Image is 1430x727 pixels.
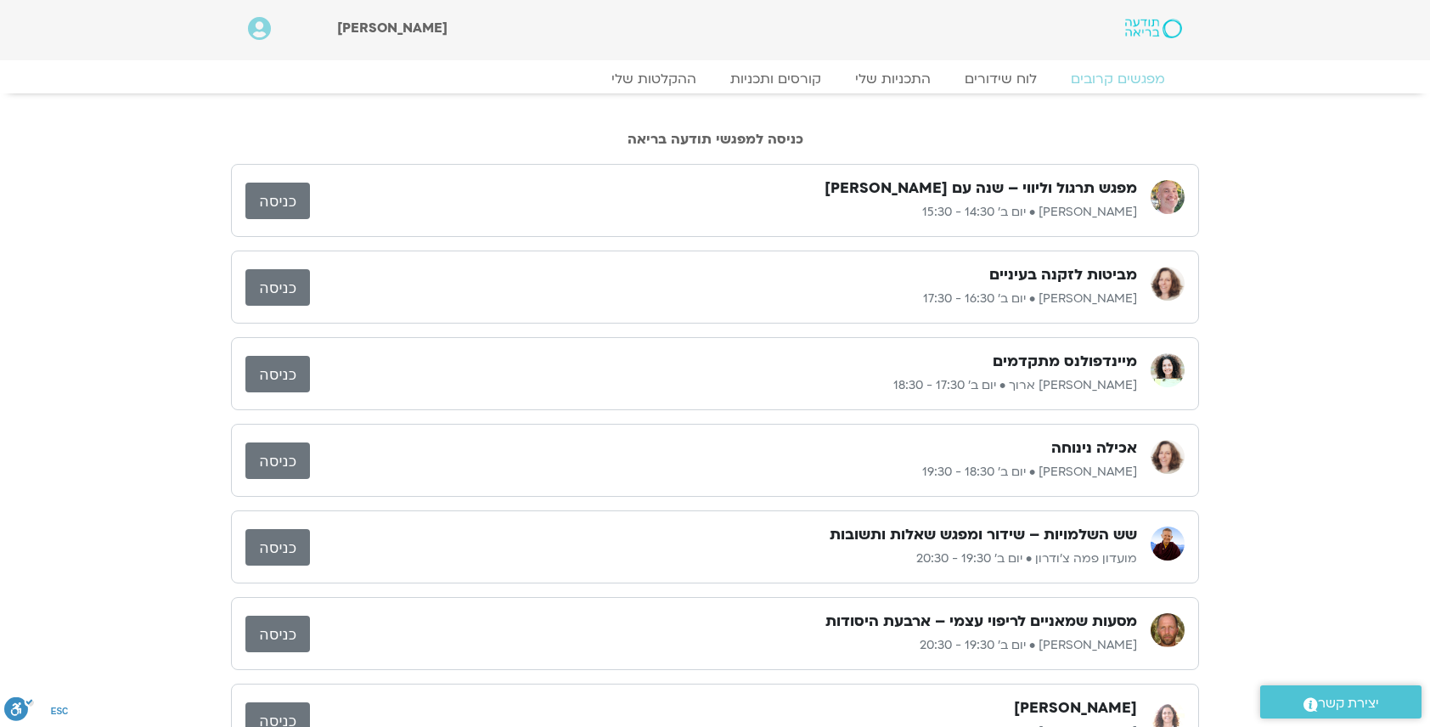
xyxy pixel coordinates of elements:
[1151,353,1185,387] img: עינת ארוך
[993,352,1137,372] h3: מיינדפולנס מתקדמים
[1151,180,1185,214] img: רון אלון
[594,70,713,87] a: ההקלטות שלי
[310,289,1137,309] p: [PERSON_NAME] • יום ב׳ 16:30 - 17:30
[1318,692,1379,715] span: יצירת קשר
[1151,613,1185,647] img: תומר פיין
[1054,70,1182,87] a: מפגשים קרובים
[825,611,1137,632] h3: מסעות שמאניים לריפוי עצמי – ארבעת היסודות
[1151,440,1185,474] img: נעמה כהן
[989,265,1137,285] h3: מביטות לזקנה בעיניים
[1014,698,1137,719] h3: [PERSON_NAME]
[245,442,310,479] a: כניסה
[245,616,310,652] a: כניסה
[948,70,1054,87] a: לוח שידורים
[310,375,1137,396] p: [PERSON_NAME] ארוך • יום ב׳ 17:30 - 18:30
[310,549,1137,569] p: מועדון פמה צ'ודרון • יום ב׳ 19:30 - 20:30
[838,70,948,87] a: התכניות שלי
[310,462,1137,482] p: [PERSON_NAME] • יום ב׳ 18:30 - 19:30
[245,269,310,306] a: כניסה
[830,525,1137,545] h3: שש השלמויות – שידור ומפגש שאלות ותשובות
[245,356,310,392] a: כניסה
[245,183,310,219] a: כניסה
[713,70,838,87] a: קורסים ותכניות
[248,70,1182,87] nav: Menu
[1051,438,1137,459] h3: אכילה נינוחה
[1260,685,1422,719] a: יצירת קשר
[337,19,448,37] span: [PERSON_NAME]
[1151,267,1185,301] img: נעמה כהן
[1151,527,1185,561] img: מועדון פמה צ'ודרון
[231,132,1199,147] h2: כניסה למפגשי תודעה בריאה
[245,529,310,566] a: כניסה
[310,635,1137,656] p: [PERSON_NAME] • יום ב׳ 19:30 - 20:30
[825,178,1137,199] h3: מפגש תרגול וליווי – שנה עם [PERSON_NAME]
[310,202,1137,223] p: [PERSON_NAME] • יום ב׳ 14:30 - 15:30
